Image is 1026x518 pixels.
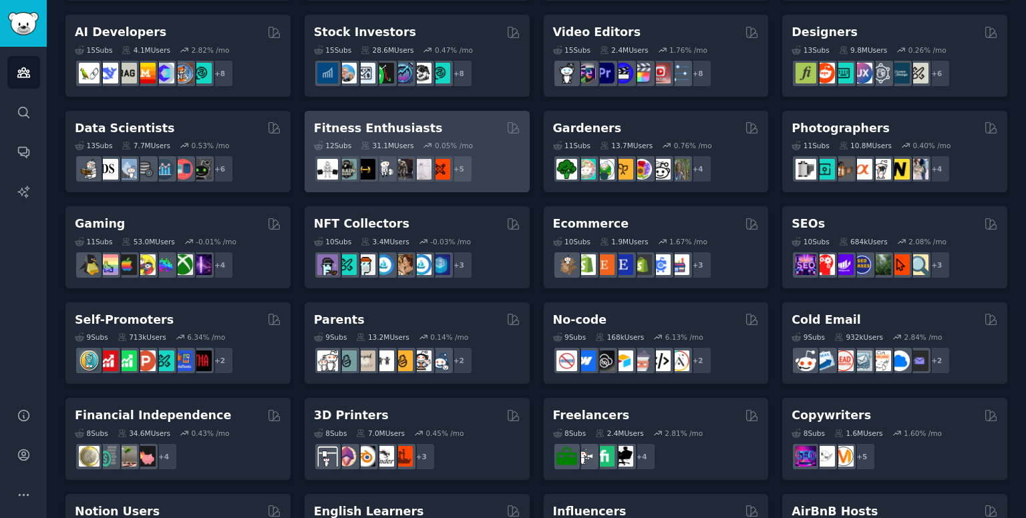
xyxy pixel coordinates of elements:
[336,254,357,275] img: NFTMarketplace
[575,63,596,83] img: editors
[373,350,394,371] img: toddlers
[650,63,671,83] img: Youtubevideo
[833,63,854,83] img: UI_Design
[595,429,644,438] div: 2.4M Users
[361,237,409,246] div: 3.4M Users
[870,159,891,180] img: canon
[135,254,156,275] img: GamerPals
[317,254,338,275] img: NFTExchange
[116,254,137,275] img: macgaming
[631,254,652,275] img: reviewmyshopify
[154,254,174,275] img: gamers
[613,63,633,83] img: VideoEditors
[613,446,633,467] img: Freelancers
[553,407,630,424] h2: Freelancers
[669,45,707,55] div: 1.76 % /mo
[870,254,891,275] img: Local_SEO
[553,45,590,55] div: 15 Sub s
[669,254,689,275] img: ecommerce_growth
[628,443,656,471] div: + 4
[674,141,712,150] div: 0.76 % /mo
[796,446,816,467] img: SEO
[392,254,413,275] img: CryptoArt
[407,443,436,471] div: + 3
[852,254,872,275] img: SEO_cases
[839,141,892,150] div: 10.8M Users
[98,446,118,467] img: FinancialPlanning
[889,159,910,180] img: Nikon
[392,63,413,83] img: StocksAndTrading
[445,59,473,87] div: + 8
[373,446,394,467] img: ender3
[172,159,193,180] img: datasets
[135,446,156,467] img: fatFIRE
[192,429,230,438] div: 0.43 % /mo
[317,159,338,180] img: GYM
[833,446,854,467] img: content_marketing
[196,237,236,246] div: -0.01 % /mo
[814,350,835,371] img: Emailmarketing
[594,63,615,83] img: premiere
[594,254,615,275] img: Etsy
[908,254,928,275] img: The_SEO
[922,59,951,87] div: + 6
[613,254,633,275] img: EtsySellers
[792,407,871,424] h2: Copywriters
[889,254,910,275] img: GoogleSearchConsole
[392,159,413,180] img: fitness30plus
[172,350,193,371] img: betatests
[792,120,890,137] h2: Photographers
[556,254,577,275] img: dropship
[79,350,100,371] img: AppIdeas
[98,350,118,371] img: youtubepromotion
[631,159,652,180] img: flowers
[684,251,712,279] div: + 3
[904,332,942,342] div: 2.84 % /mo
[575,254,596,275] img: shopify
[355,159,375,180] img: workout
[814,254,835,275] img: TechSEO
[792,216,825,232] h2: SEOs
[191,254,212,275] img: TwitchStreaming
[814,63,835,83] img: logodesign
[79,159,100,180] img: MachineLearning
[684,155,712,183] div: + 4
[411,350,432,371] img: parentsofmultiples
[575,446,596,467] img: freelance_forhire
[206,155,234,183] div: + 6
[192,45,230,55] div: 2.82 % /mo
[122,45,170,55] div: 4.1M Users
[75,141,112,150] div: 13 Sub s
[814,159,835,180] img: streetphotography
[75,24,166,41] h2: AI Developers
[796,254,816,275] img: SEO_Digital_Marketing
[75,407,231,424] h2: Financial Independence
[192,141,230,150] div: 0.53 % /mo
[650,254,671,275] img: ecommercemarketing
[848,443,876,471] div: + 5
[314,216,409,232] h2: NFT Collectors
[575,159,596,180] img: succulents
[206,59,234,87] div: + 8
[172,63,193,83] img: llmops
[796,350,816,371] img: sales
[411,159,432,180] img: physicaltherapy
[908,63,928,83] img: UX_Design
[392,446,413,467] img: FixMyPrint
[556,63,577,83] img: gopro
[356,429,405,438] div: 7.0M Users
[600,45,649,55] div: 2.4M Users
[669,350,689,371] img: Adalo
[116,159,137,180] img: statistics
[796,63,816,83] img: typography
[889,350,910,371] img: B2BSaaS
[336,350,357,371] img: SingleParents
[430,254,450,275] img: DigitalItems
[411,63,432,83] img: swingtrading
[373,254,394,275] img: OpenSeaNFT
[908,350,928,371] img: EmailOutreach
[792,45,829,55] div: 13 Sub s
[314,429,347,438] div: 8 Sub s
[833,350,854,371] img: LeadGeneration
[852,350,872,371] img: coldemail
